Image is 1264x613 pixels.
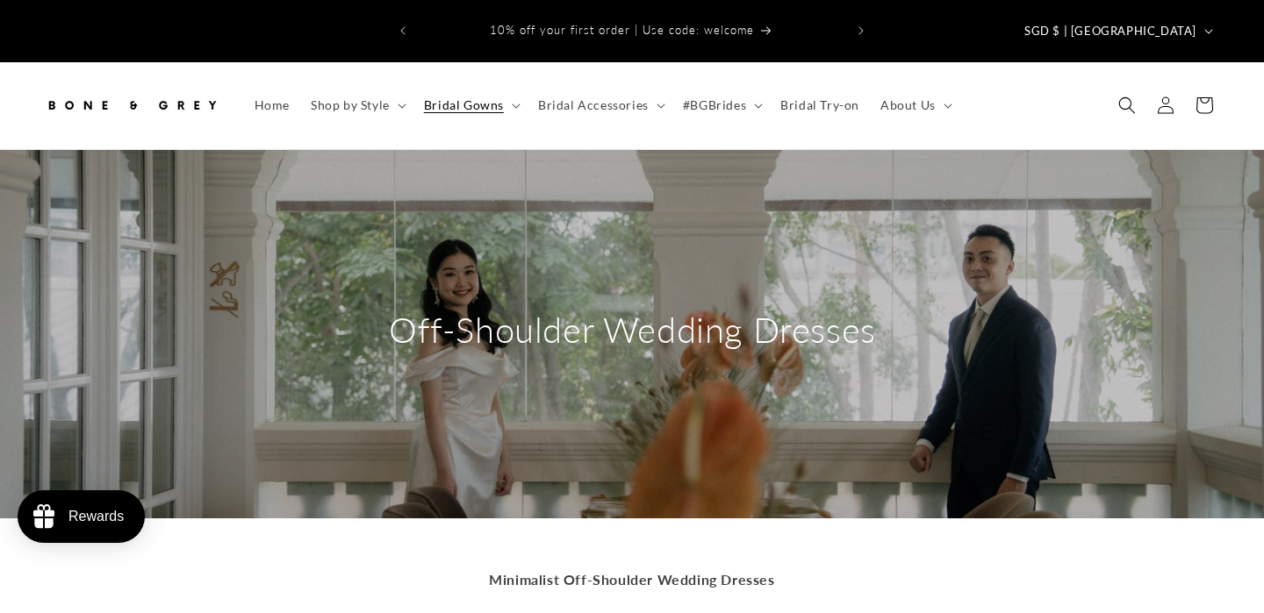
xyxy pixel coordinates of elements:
span: SGD $ | [GEOGRAPHIC_DATA] [1024,23,1196,40]
a: Bridal Try-on [770,87,870,124]
span: Bridal Gowns [424,97,504,113]
button: SGD $ | [GEOGRAPHIC_DATA] [1014,14,1220,47]
a: Bone and Grey Bridal [38,80,226,132]
img: Bone and Grey Bridal [44,86,219,125]
button: Previous announcement [384,14,422,47]
span: 10% off your first order | Use code: welcome [490,23,754,37]
span: Home [255,97,290,113]
strong: Minimalist Off-Shoulder Wedding Dresses [489,571,774,588]
button: Next announcement [842,14,880,47]
span: Shop by Style [311,97,390,113]
span: Bridal Accessories [538,97,649,113]
summary: #BGBrides [672,87,770,124]
summary: Bridal Gowns [413,87,528,124]
span: #BGBrides [683,97,746,113]
div: Rewards [68,509,124,524]
a: Home [244,87,300,124]
summary: Search [1108,86,1146,125]
span: About Us [880,97,936,113]
summary: Shop by Style [300,87,413,124]
h2: Off-Shoulder Wedding Dresses [389,307,876,353]
summary: Bridal Accessories [528,87,672,124]
summary: About Us [870,87,959,124]
span: Bridal Try-on [780,97,859,113]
